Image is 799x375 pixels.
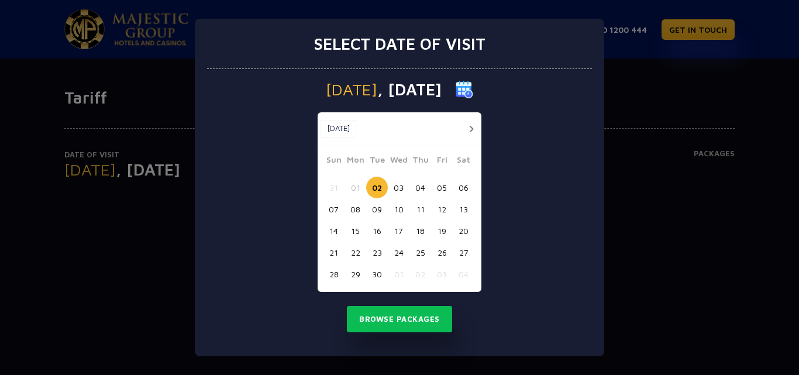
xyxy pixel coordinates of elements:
[345,153,366,170] span: Mon
[431,242,453,263] button: 26
[431,177,453,198] button: 05
[388,177,409,198] button: 03
[409,198,431,220] button: 11
[366,220,388,242] button: 16
[323,177,345,198] button: 31
[453,198,474,220] button: 13
[409,177,431,198] button: 04
[323,198,345,220] button: 07
[345,177,366,198] button: 01
[314,34,485,54] h3: Select date of visit
[345,198,366,220] button: 08
[366,198,388,220] button: 09
[453,177,474,198] button: 06
[347,306,452,333] button: Browse Packages
[431,220,453,242] button: 19
[453,263,474,285] button: 04
[345,263,366,285] button: 29
[431,153,453,170] span: Fri
[456,81,473,98] img: calender icon
[431,263,453,285] button: 03
[388,198,409,220] button: 10
[366,242,388,263] button: 23
[366,153,388,170] span: Tue
[409,263,431,285] button: 02
[409,242,431,263] button: 25
[409,153,431,170] span: Thu
[388,153,409,170] span: Wed
[388,263,409,285] button: 01
[323,263,345,285] button: 28
[345,220,366,242] button: 15
[388,220,409,242] button: 17
[388,242,409,263] button: 24
[377,81,442,98] span: , [DATE]
[431,198,453,220] button: 12
[453,220,474,242] button: 20
[409,220,431,242] button: 18
[323,242,345,263] button: 21
[321,120,356,137] button: [DATE]
[453,153,474,170] span: Sat
[366,263,388,285] button: 30
[326,81,377,98] span: [DATE]
[345,242,366,263] button: 22
[366,177,388,198] button: 02
[323,220,345,242] button: 14
[323,153,345,170] span: Sun
[453,242,474,263] button: 27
